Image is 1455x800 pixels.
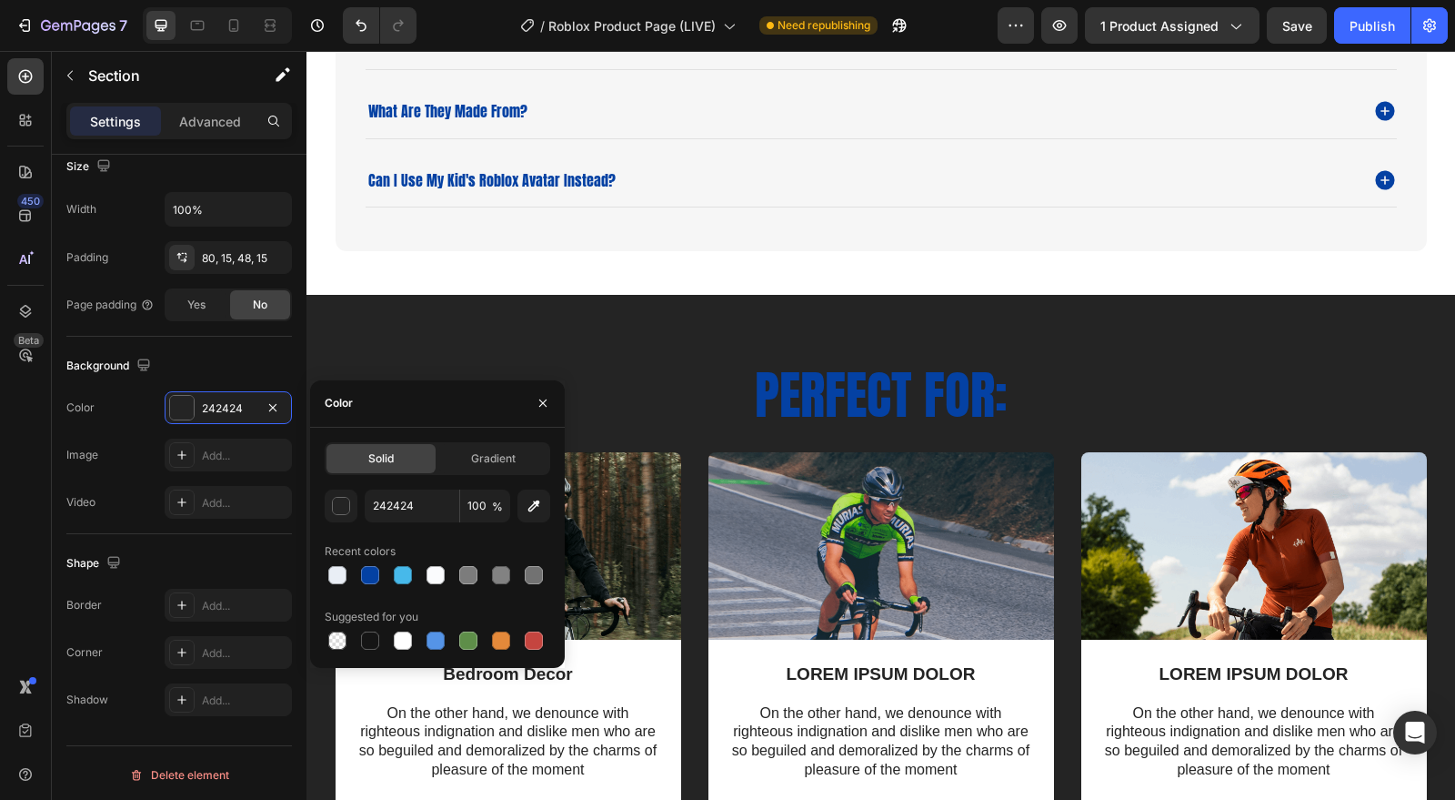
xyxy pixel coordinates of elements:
div: Size [66,155,115,179]
button: 7 [7,7,135,44]
span: / [540,16,545,35]
div: Open Intercom Messenger [1393,711,1437,754]
span: Save [1282,18,1312,34]
p: 7 [119,15,127,36]
p: Section [88,65,237,86]
div: Suggested for you [325,609,418,625]
button: Delete element [66,761,292,790]
div: Add... [202,693,287,709]
button: Publish [1334,7,1410,44]
div: Page padding [66,297,155,313]
div: Add... [202,448,287,464]
div: Add... [202,495,287,511]
p: On the other hand, we denounce with righteous indignation and dislike men who are so beguiled and... [798,653,1097,729]
button: 1 product assigned [1085,7,1259,44]
div: Delete element [129,765,229,786]
span: Gradient [471,451,516,467]
div: Shadow [66,692,108,708]
img: gempages_432750572815254551-94c3d97e-3e7f-47dd-b6ee-34129012c4f0.png [775,401,1120,588]
img: gempages_432750572815254551-0460896d-e40f-4b1a-a225-36e205481b81.png [402,401,748,588]
div: Add... [202,598,287,614]
div: Width [66,201,96,218]
p: On the other hand, we denounce with righteous indignation and dislike men who are so beguiled and... [426,653,724,729]
span: % [492,499,503,515]
input: Eg: FFFFFF [365,490,459,522]
div: Video [66,494,95,511]
div: 80, 15, 48, 15 [202,250,287,267]
div: Publish [1350,16,1395,35]
div: Add... [202,645,287,662]
p: Advanced [179,112,241,131]
p: LOREM IPSUM DOLOR [426,613,724,635]
span: 1 product assigned [1100,16,1219,35]
div: Undo/Redo [343,7,416,44]
div: Corner [66,644,103,661]
div: Recent colors [325,543,396,560]
span: Need republishing [778,17,870,34]
iframe: Design area [306,51,1455,800]
div: Beta [14,333,44,348]
span: Yes [187,297,206,313]
div: Padding [66,249,108,266]
div: Image [66,447,98,463]
p: Settings [90,112,141,131]
p: LOREM IPSUM DOLOR [798,613,1097,635]
div: 242424 [202,400,255,417]
div: 450 [17,194,44,208]
div: Shape [66,552,125,576]
span: Solid [368,451,394,467]
div: Border [66,597,102,613]
div: Color [66,400,95,416]
button: Save [1267,7,1327,44]
input: Auto [166,193,291,226]
div: Background [66,354,155,379]
span: No [253,297,267,313]
div: Color [325,395,353,411]
span: Roblox Product Page (LIVE) [548,16,716,35]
